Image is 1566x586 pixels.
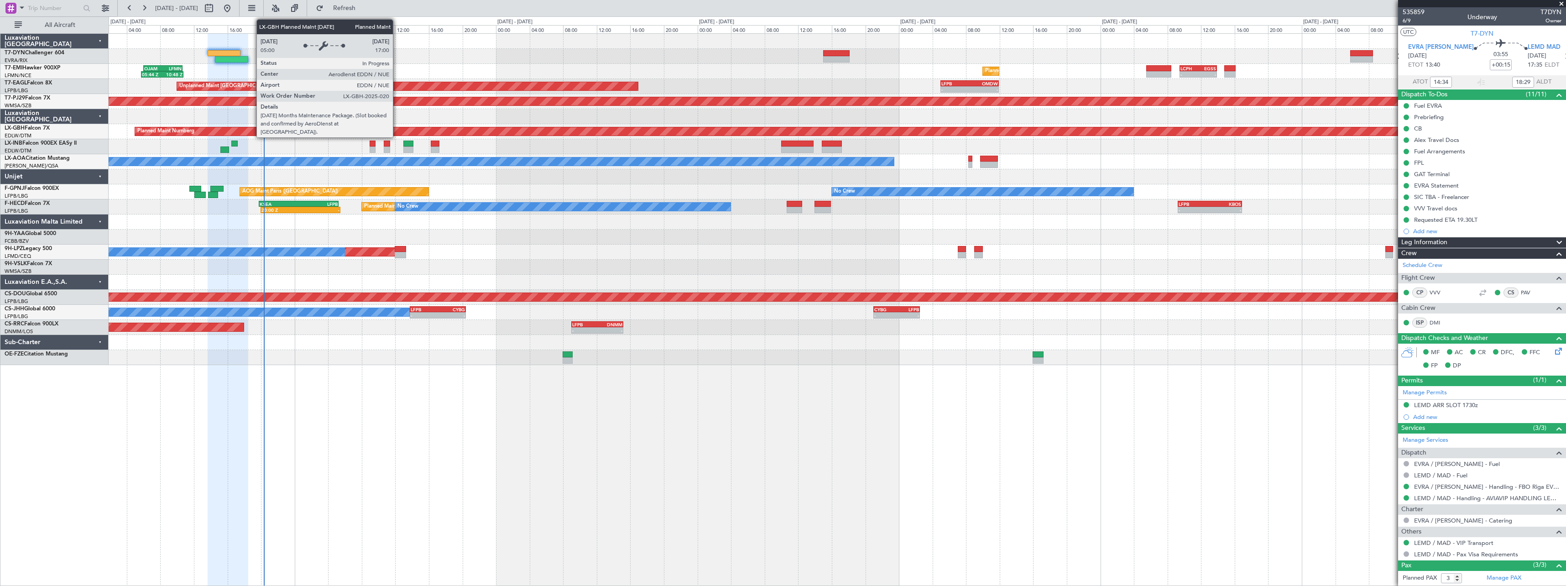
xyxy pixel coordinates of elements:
[874,307,897,312] div: CYBG
[5,186,59,191] a: F-GPNJFalcon 900EX
[699,18,734,26] div: [DATE] - [DATE]
[1179,201,1210,207] div: LFPB
[463,25,496,33] div: 20:00
[1414,204,1457,212] div: VVV Travel docs
[1529,348,1540,357] span: FFC
[985,64,1072,78] div: Planned Maint [GEOGRAPHIC_DATA]
[137,125,194,138] div: Planned Maint Nurnberg
[160,25,194,33] div: 08:00
[1401,237,1447,248] span: Leg Information
[1101,25,1134,33] div: 00:00
[5,231,25,236] span: 9H-YAA
[1528,52,1546,61] span: [DATE]
[1067,25,1101,33] div: 20:00
[5,87,28,94] a: LFPB/LBG
[1268,25,1302,33] div: 20:00
[1403,436,1448,445] a: Manage Services
[194,25,228,33] div: 12:00
[179,79,329,93] div: Unplanned Maint [GEOGRAPHIC_DATA] ([GEOGRAPHIC_DATA])
[1533,560,1546,570] span: (3/3)
[438,313,465,318] div: -
[5,208,28,215] a: LFPB/LBG
[1403,7,1425,17] span: 535859
[5,50,25,56] span: T7-DYN
[597,322,622,327] div: DNMM
[10,18,99,32] button: All Aircraft
[1414,182,1459,189] div: EVRA Statement
[900,18,935,26] div: [DATE] - [DATE]
[5,72,31,79] a: LFMN/NCE
[1425,61,1440,70] span: 13:40
[5,201,50,206] a: F-HECDFalcon 7X
[1336,25,1369,33] div: 04:00
[1503,288,1519,298] div: CS
[5,351,68,357] a: OE-FZECitation Mustang
[1401,448,1426,458] span: Dispatch
[1401,273,1435,283] span: Flight Crew
[563,25,597,33] div: 08:00
[1533,375,1546,385] span: (1/1)
[1414,113,1444,121] div: Prebriefing
[834,185,855,199] div: No Crew
[1413,227,1561,235] div: Add new
[1478,348,1486,357] span: CR
[5,261,52,267] a: 9H-VSLKFalcon 7X
[1414,517,1512,524] a: EVRA / [PERSON_NAME] - Catering
[1430,77,1452,88] input: --:--
[1198,66,1216,71] div: EGSS
[5,126,25,131] span: LX-GBH
[1528,61,1542,70] span: 17:35
[155,4,198,12] span: [DATE] - [DATE]
[664,25,698,33] div: 20:00
[966,25,1000,33] div: 08:00
[5,261,27,267] span: 9H-VSLK
[1403,17,1425,25] span: 6/9
[1179,207,1210,213] div: -
[5,291,57,297] a: CS-DOUGlobal 6500
[897,307,919,312] div: LFPB
[5,141,77,146] a: LX-INBFalcon 900EX EASy II
[1403,574,1437,583] label: Planned PAX
[5,132,31,139] a: EDLW/DTM
[5,238,29,245] a: FCBB/BZV
[1180,72,1198,77] div: -
[1540,7,1561,17] span: T7DYN
[1408,52,1427,61] span: [DATE]
[1400,28,1416,36] button: UTC
[933,25,966,33] div: 04:00
[261,207,301,213] div: 20:00 Z
[798,25,832,33] div: 12:00
[5,126,50,131] a: LX-GBHFalcon 7X
[530,25,564,33] div: 04:00
[1430,319,1450,327] a: DMI
[1401,89,1447,100] span: Dispatch To-Dos
[1412,318,1427,328] div: ISP
[1414,159,1424,167] div: FPL
[731,25,765,33] div: 04:00
[1414,193,1469,201] div: SIC TBA - Freelancer
[5,147,31,154] a: EDLW/DTM
[5,201,25,206] span: F-HECD
[5,102,31,109] a: WMSA/SZB
[5,80,27,86] span: T7-EAGL
[28,1,80,15] input: Trip Number
[1210,207,1241,213] div: -
[899,25,933,33] div: 00:00
[411,307,438,312] div: LFPB
[970,81,998,86] div: OMDW
[1414,550,1518,558] a: LEMD / MAD - Pax Visa Requirements
[5,162,58,169] a: [PERSON_NAME]/QSA
[411,313,438,318] div: -
[1414,401,1478,409] div: LEMD ARR SLOT 1730z
[5,246,52,251] a: 9H-LPZLegacy 500
[1401,376,1423,386] span: Permits
[572,328,597,333] div: -
[397,200,418,214] div: No Crew
[1403,261,1442,270] a: Schedule Crew
[5,193,28,199] a: LFPB/LBG
[1414,125,1422,132] div: CB
[1102,18,1137,26] div: [DATE] - [DATE]
[1369,25,1403,33] div: 08:00
[496,25,530,33] div: 00:00
[298,201,338,207] div: LFPB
